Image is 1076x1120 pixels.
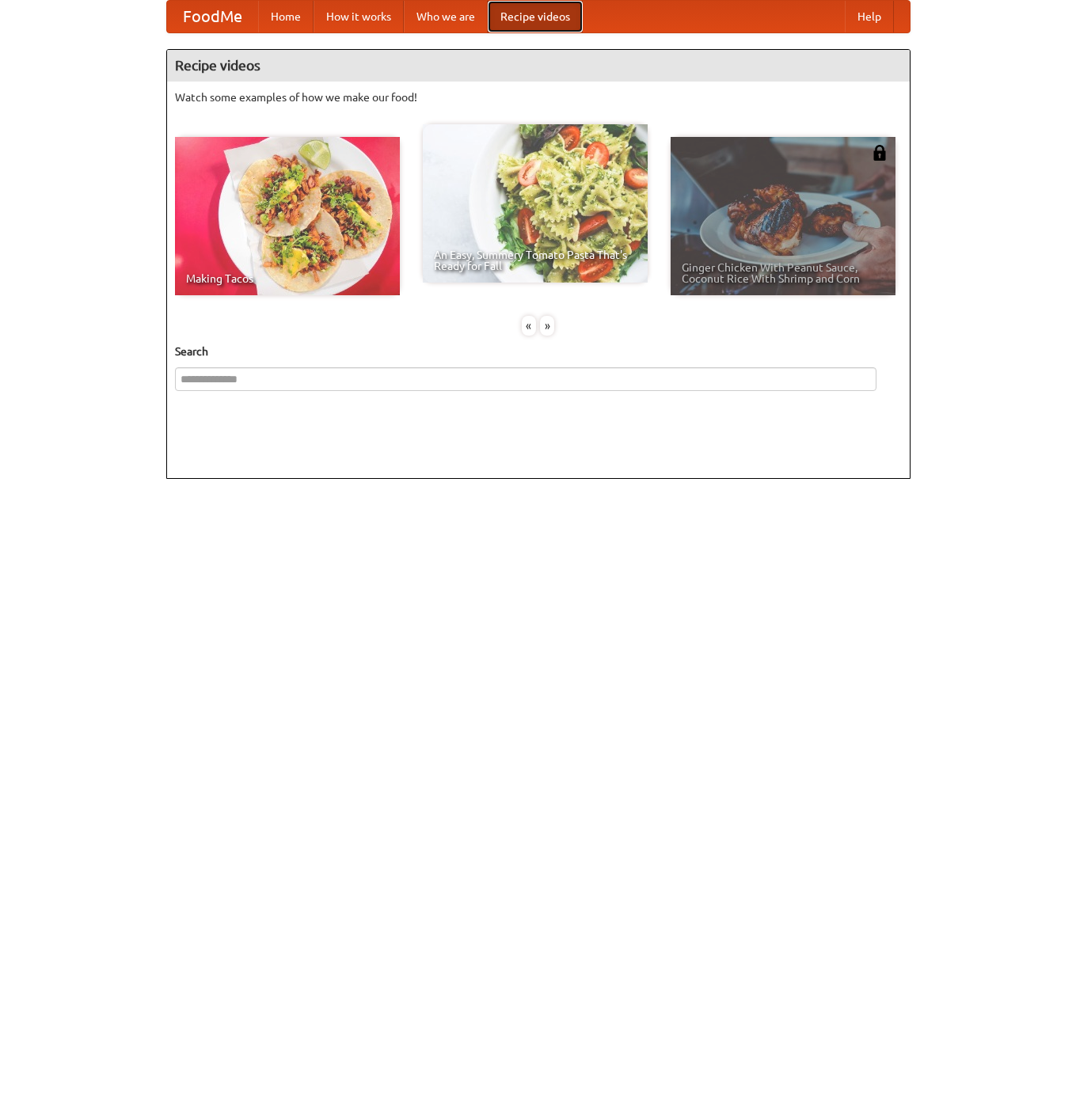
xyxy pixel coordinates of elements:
a: Home [258,1,314,32]
a: Recipe videos [488,1,583,32]
a: An Easy, Summery Tomato Pasta That's Ready for Fall [423,124,648,283]
h4: Recipe videos [167,50,910,82]
span: An Easy, Summery Tomato Pasta That's Ready for Fall [434,249,637,271]
a: FoodMe [167,1,258,32]
div: « [522,316,536,336]
a: How it works [314,1,404,32]
a: Help [845,1,894,32]
p: Watch some examples of how we make our food! [175,89,902,105]
img: 483408.png [872,145,888,161]
div: » [540,316,554,336]
a: Who we are [404,1,488,32]
h5: Search [175,344,902,359]
span: Making Tacos [186,273,389,284]
a: Making Tacos [175,137,400,295]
